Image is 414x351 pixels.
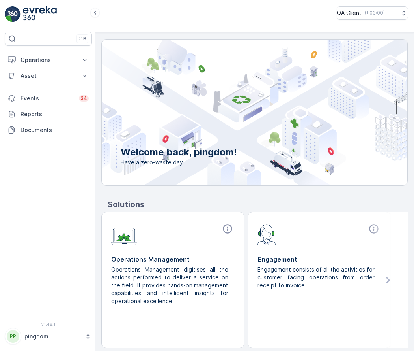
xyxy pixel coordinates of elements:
img: module-icon [111,223,137,246]
p: Engagement consists of all the activities for customer facing operations from order receipt to in... [257,266,375,289]
p: Operations Management digitises all the actions performed to deliver a service on the field. It p... [111,266,228,305]
span: Have a zero-waste day [121,159,237,166]
p: Reports [21,110,89,118]
span: v 1.48.1 [5,322,92,326]
p: Asset [21,72,76,80]
p: QA Client [337,9,362,17]
img: logo_light-DOdMpM7g.png [23,6,57,22]
p: Solutions [108,198,408,210]
div: PP [7,330,19,343]
p: Documents [21,126,89,134]
button: QA Client(+03:00) [337,6,408,20]
p: Operations [21,56,76,64]
a: Reports [5,106,92,122]
button: Operations [5,52,92,68]
button: PPpingdom [5,328,92,345]
p: ⌘B [78,36,86,42]
button: Asset [5,68,92,84]
p: Engagement [257,255,381,264]
p: Operations Management [111,255,235,264]
p: Events [21,94,74,102]
img: city illustration [66,40,407,185]
p: Welcome back, pingdom! [121,146,237,159]
a: Documents [5,122,92,138]
img: module-icon [257,223,276,245]
img: logo [5,6,21,22]
a: Events34 [5,91,92,106]
p: 34 [80,95,87,102]
p: ( +03:00 ) [365,10,385,16]
p: pingdom [24,332,81,340]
